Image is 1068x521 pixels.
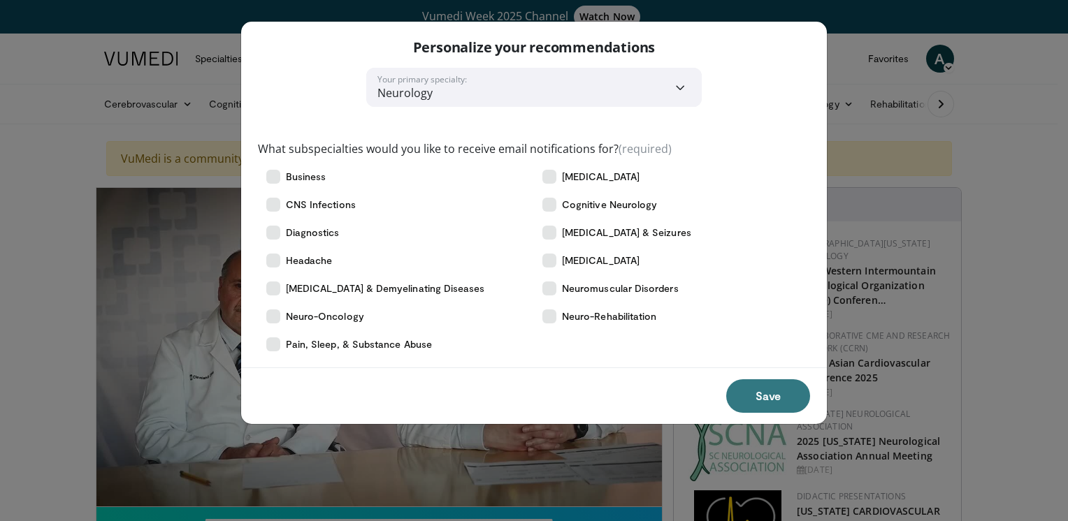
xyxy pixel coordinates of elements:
[562,226,691,240] span: [MEDICAL_DATA] & Seizures
[286,309,364,323] span: Neuro-Oncology
[562,170,640,184] span: [MEDICAL_DATA]
[286,254,333,267] span: Headache
[562,309,656,323] span: Neuro-Rehabilitation
[286,226,340,240] span: Diagnostics
[286,198,356,212] span: CNS Infections
[619,141,672,156] span: (required)
[286,281,485,295] span: [MEDICAL_DATA] & Demyelinating Diseases
[413,38,656,57] p: Personalize your recommendations
[286,337,432,351] span: Pain, Sleep, & Substance Abuse
[562,281,679,295] span: Neuromuscular Disorders
[562,254,640,267] span: [MEDICAL_DATA]
[726,379,810,413] button: Save
[562,198,657,212] span: Cognitive Neurology
[286,170,326,184] span: Business
[258,140,672,157] label: What subspecialties would you like to receive email notifications for?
